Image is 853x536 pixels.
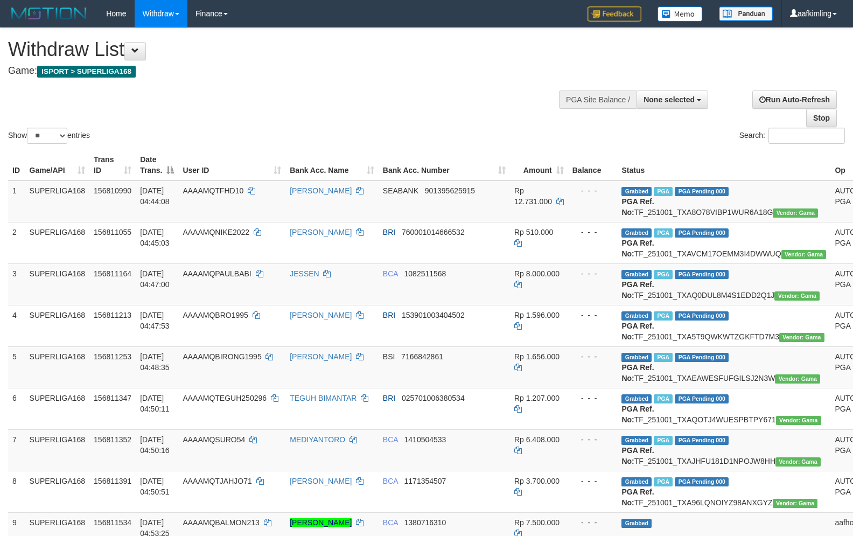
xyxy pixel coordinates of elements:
span: Rp 1.596.000 [514,311,560,319]
span: [DATE] 04:44:08 [140,186,170,206]
span: 156811213 [94,311,131,319]
span: Marked by aafnonsreyleab [654,436,673,445]
a: TEGUH BIMANTAR [290,394,356,402]
th: Amount: activate to sort column ascending [510,150,568,180]
td: SUPERLIGA168 [25,180,90,222]
span: 156811253 [94,352,131,361]
span: Grabbed [621,394,652,403]
span: [DATE] 04:50:16 [140,435,170,455]
span: PGA Pending [675,187,729,196]
span: Rp 8.000.000 [514,269,560,278]
span: Copy 901395625915 to clipboard [425,186,475,195]
img: MOTION_logo.png [8,5,90,22]
a: [PERSON_NAME] [290,477,352,485]
div: - - - [572,476,613,486]
span: Vendor URL: https://trx31.1velocity.biz [779,333,824,342]
th: Trans ID: activate to sort column ascending [89,150,136,180]
th: Balance [568,150,618,180]
b: PGA Ref. No: [621,488,654,507]
td: 7 [8,429,25,471]
span: BCA [383,518,398,527]
b: PGA Ref. No: [621,322,654,341]
div: - - - [572,351,613,362]
th: Status [617,150,830,180]
span: Copy 025701006380534 to clipboard [402,394,465,402]
th: Game/API: activate to sort column ascending [25,150,90,180]
span: 156811534 [94,518,131,527]
a: MEDIYANTORO [290,435,345,444]
td: TF_251001_TXAEAWESFUFGILSJ2N3W [617,346,830,388]
span: Grabbed [621,353,652,362]
span: Marked by aafnonsreyleab [654,477,673,486]
div: - - - [572,517,613,528]
span: PGA Pending [675,228,729,238]
td: 8 [8,471,25,512]
select: Showentries [27,128,67,144]
span: Rp 1.656.000 [514,352,560,361]
span: 156811055 [94,228,131,236]
span: Copy 760001014666532 to clipboard [402,228,465,236]
a: JESSEN [290,269,319,278]
span: [DATE] 04:50:11 [140,394,170,413]
div: PGA Site Balance / [559,91,637,109]
span: AAAAMQSURO54 [183,435,245,444]
span: AAAAMQTEGUH250296 [183,394,267,402]
img: Feedback.jpg [588,6,641,22]
span: BRI [383,311,395,319]
td: 5 [8,346,25,388]
span: Copy 1410504533 to clipboard [404,435,446,444]
span: PGA Pending [675,270,729,279]
td: SUPERLIGA168 [25,471,90,512]
div: - - - [572,310,613,321]
span: BSI [383,352,395,361]
span: Vendor URL: https://trx31.1velocity.biz [781,250,827,259]
span: Vendor URL: https://trx31.1velocity.biz [775,374,820,384]
td: 1 [8,180,25,222]
span: AAAAMQBRO1995 [183,311,248,319]
td: TF_251001_TXA96LQNOIYZ98ANXGYZ [617,471,830,512]
span: Rp 12.731.000 [514,186,552,206]
span: Rp 3.700.000 [514,477,560,485]
span: Marked by aafandaneth [654,228,673,238]
span: [DATE] 04:48:35 [140,352,170,372]
span: PGA Pending [675,477,729,486]
td: SUPERLIGA168 [25,222,90,263]
span: PGA Pending [675,394,729,403]
span: Marked by aafchoeunmanni [654,353,673,362]
div: - - - [572,185,613,196]
span: 156811391 [94,477,131,485]
b: PGA Ref. No: [621,239,654,258]
img: Button%20Memo.svg [658,6,703,22]
span: Rp 7.500.000 [514,518,560,527]
span: AAAAMQNIKE2022 [183,228,249,236]
a: Run Auto-Refresh [752,91,837,109]
span: [DATE] 04:47:53 [140,311,170,330]
h4: Game: [8,66,558,76]
span: BCA [383,477,398,485]
a: [PERSON_NAME] [290,311,352,319]
span: Copy 153901003404502 to clipboard [402,311,465,319]
span: 156811164 [94,269,131,278]
b: PGA Ref. No: [621,363,654,382]
span: Vendor URL: https://trx31.1velocity.biz [775,457,821,467]
td: 3 [8,263,25,305]
b: PGA Ref. No: [621,405,654,424]
td: 6 [8,388,25,429]
span: Copy 1171354507 to clipboard [404,477,446,485]
span: PGA Pending [675,311,729,321]
input: Search: [768,128,845,144]
b: PGA Ref. No: [621,446,654,465]
td: 4 [8,305,25,346]
div: - - - [572,268,613,279]
button: None selected [637,91,708,109]
td: TF_251001_TXA5T9QWKWTZGKFTD7M3 [617,305,830,346]
span: AAAAMQBIRONG1995 [183,352,261,361]
label: Show entries [8,128,90,144]
span: PGA Pending [675,436,729,445]
span: SEABANK [383,186,418,195]
span: Grabbed [621,270,652,279]
b: PGA Ref. No: [621,280,654,300]
th: Bank Acc. Name: activate to sort column ascending [285,150,379,180]
div: - - - [572,434,613,445]
span: Vendor URL: https://trx31.1velocity.biz [774,291,820,301]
